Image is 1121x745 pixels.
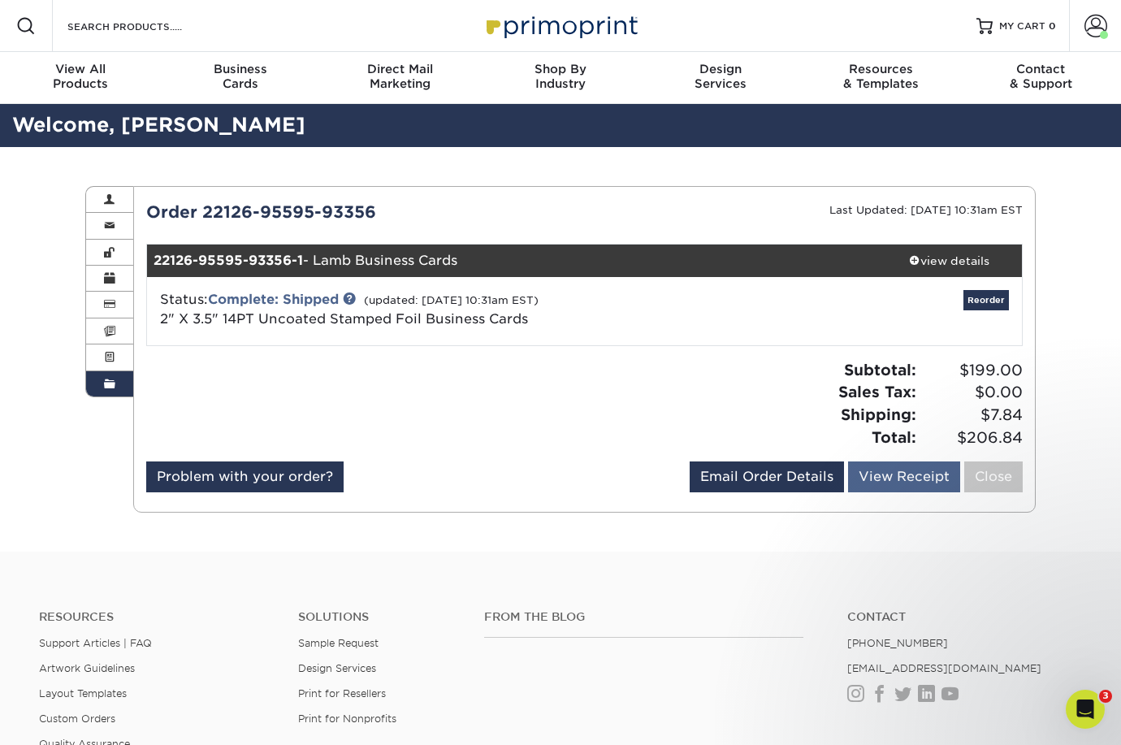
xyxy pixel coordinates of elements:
[961,62,1121,91] div: & Support
[39,637,152,649] a: Support Articles | FAQ
[298,610,459,624] h4: Solutions
[320,62,480,76] span: Direct Mail
[1099,690,1112,703] span: 3
[961,62,1121,76] span: Contact
[847,637,948,649] a: [PHONE_NUMBER]
[921,359,1023,382] span: $199.00
[160,52,320,104] a: BusinessCards
[298,637,379,649] a: Sample Request
[480,52,640,104] a: Shop ByIndustry
[479,8,642,43] img: Primoprint
[641,62,801,76] span: Design
[921,381,1023,404] span: $0.00
[838,383,916,401] strong: Sales Tax:
[1066,690,1105,729] iframe: Intercom live chat
[298,713,396,725] a: Print for Nonprofits
[298,687,386,700] a: Print for Resellers
[876,253,1022,269] div: view details
[876,245,1022,277] a: view details
[829,204,1023,216] small: Last Updated: [DATE] 10:31am EST
[148,290,730,329] div: Status:
[480,62,640,76] span: Shop By
[690,461,844,492] a: Email Order Details
[964,461,1023,492] a: Close
[320,52,480,104] a: Direct MailMarketing
[921,404,1023,427] span: $7.84
[320,62,480,91] div: Marketing
[961,52,1121,104] a: Contact& Support
[841,405,916,423] strong: Shipping:
[480,62,640,91] div: Industry
[364,294,539,306] small: (updated: [DATE] 10:31am EST)
[134,200,585,224] div: Order 22126-95595-93356
[921,427,1023,449] span: $206.84
[844,361,916,379] strong: Subtotal:
[641,62,801,91] div: Services
[847,662,1041,674] a: [EMAIL_ADDRESS][DOMAIN_NAME]
[484,610,803,624] h4: From the Blog
[147,245,876,277] div: - Lamb Business Cards
[872,428,916,446] strong: Total:
[847,610,1082,624] a: Contact
[963,290,1009,310] a: Reorder
[999,19,1045,33] span: MY CART
[39,610,274,624] h4: Resources
[39,662,135,674] a: Artwork Guidelines
[160,62,320,76] span: Business
[160,62,320,91] div: Cards
[1049,20,1056,32] span: 0
[66,16,224,36] input: SEARCH PRODUCTS.....
[160,311,528,327] a: 2" X 3.5" 14PT Uncoated Stamped Foil Business Cards
[801,62,961,91] div: & Templates
[154,253,303,268] strong: 22126-95595-93356-1
[208,292,339,307] a: Complete: Shipped
[298,662,376,674] a: Design Services
[848,461,960,492] a: View Receipt
[801,62,961,76] span: Resources
[641,52,801,104] a: DesignServices
[801,52,961,104] a: Resources& Templates
[146,461,344,492] a: Problem with your order?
